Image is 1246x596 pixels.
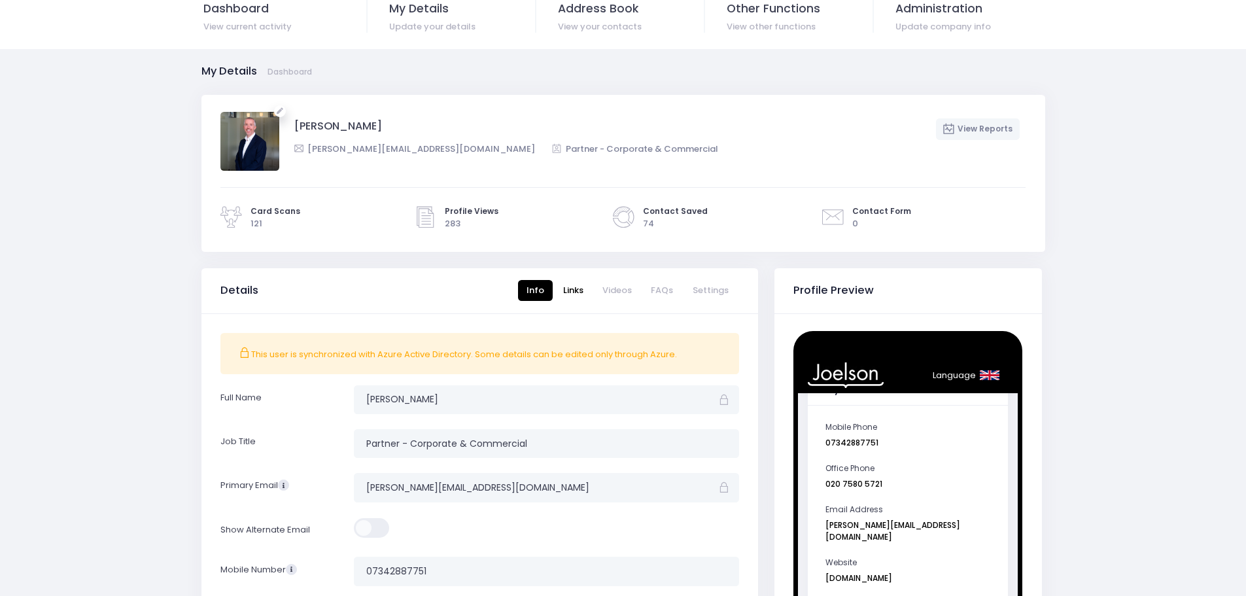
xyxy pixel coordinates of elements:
img: Logo [10,5,86,31]
span: Update company info [895,20,1043,33]
span: Update your details [389,20,536,33]
label: Email Address [27,147,85,158]
span: 0 [852,217,911,230]
label: Primary Email [212,473,346,502]
span: View your contacts [558,20,704,33]
span: Profile Views [445,205,602,217]
a: Get Yours [DATE] [124,314,194,325]
a: Info [518,280,553,302]
label: Office Phone [27,105,77,117]
label: Website [27,200,59,211]
p: Powered by . [10,314,210,326]
span: 74 [643,217,708,230]
span: Partner - Corporate & Commercial [552,142,718,156]
span: Contact Form [852,205,911,217]
span: My Details [27,26,80,38]
a: [PERSON_NAME][EMAIL_ADDRESS][DOMAIN_NAME] [27,162,162,185]
img: Profile Picture [220,112,279,171]
a: Dashboard [268,66,312,78]
label: Job Title [212,429,346,459]
span: Details [220,284,258,297]
a: [DOMAIN_NAME] [27,215,94,226]
a: 07342887751 [27,80,80,91]
a: FAQs [642,280,682,302]
span: Language [135,12,178,24]
span: [PERSON_NAME][EMAIL_ADDRESS][DOMAIN_NAME] [294,142,536,156]
h5: My Details [201,65,257,78]
a: Settings [684,280,737,302]
a: View Reports [936,118,1019,140]
span: View other functions [727,20,873,33]
span: 283 [445,217,602,230]
a: View my LinkedIn Profile [27,256,122,268]
img: en.svg [182,13,201,23]
span: Contact Saved [643,205,708,217]
a: Videos [594,280,640,302]
a: Links [555,280,592,302]
span: 121 [251,217,300,230]
strong: Tacta Card [72,314,122,325]
span: [PERSON_NAME] [294,118,382,140]
a: 020 7580 5721 [27,121,84,132]
label: Mobile Phone [27,64,79,76]
div: This user is synchronized with Azure Active Directory. Some details can be edited only through Az... [238,346,721,361]
span: Card Scans [251,205,300,217]
label: LinkedIn [27,241,60,253]
h3: Profile Preview [793,284,874,297]
label: Full Name [212,385,346,415]
a: Save as contact [54,354,167,375]
label: Mobile Number [212,557,346,586]
label: Show Alternate Email [212,517,346,542]
span: View current activity [203,20,367,33]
